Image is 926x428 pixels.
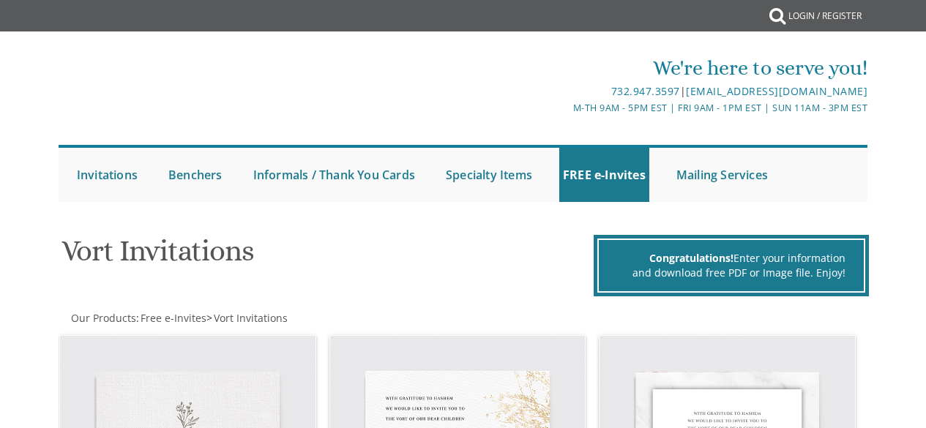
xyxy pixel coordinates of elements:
[329,100,867,116] div: M-Th 9am - 5pm EST | Fri 9am - 1pm EST | Sun 11am - 3pm EST
[617,251,845,266] div: Enter your information
[73,148,141,202] a: Invitations
[139,311,206,325] a: Free e-Invites
[61,235,590,278] h1: Vort Invitations
[611,84,680,98] a: 732.947.3597
[649,251,733,265] span: Congratulations!
[686,84,867,98] a: [EMAIL_ADDRESS][DOMAIN_NAME]
[212,311,288,325] a: Vort Invitations
[617,266,845,280] div: and download free PDF or Image file. Enjoy!
[442,148,536,202] a: Specialty Items
[329,53,867,83] div: We're here to serve you!
[165,148,226,202] a: Benchers
[70,311,136,325] a: Our Products
[141,311,206,325] span: Free e-Invites
[673,148,772,202] a: Mailing Services
[206,311,288,325] span: >
[214,311,288,325] span: Vort Invitations
[250,148,419,202] a: Informals / Thank You Cards
[59,311,463,326] div: :
[329,83,867,100] div: |
[559,148,649,202] a: FREE e-Invites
